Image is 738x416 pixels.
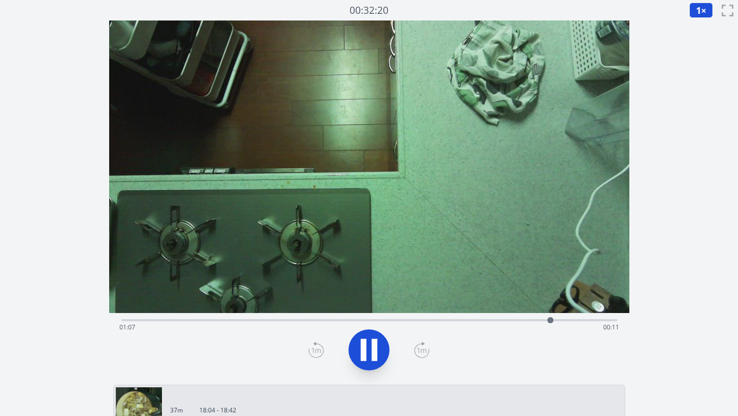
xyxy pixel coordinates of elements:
span: 1 [696,4,701,16]
button: 1× [689,3,713,18]
p: 18:04 - 18:42 [199,406,236,414]
span: 00:11 [603,323,619,331]
span: 01:07 [119,323,135,331]
p: 37m [170,406,183,414]
a: 00:32:20 [350,3,388,18]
